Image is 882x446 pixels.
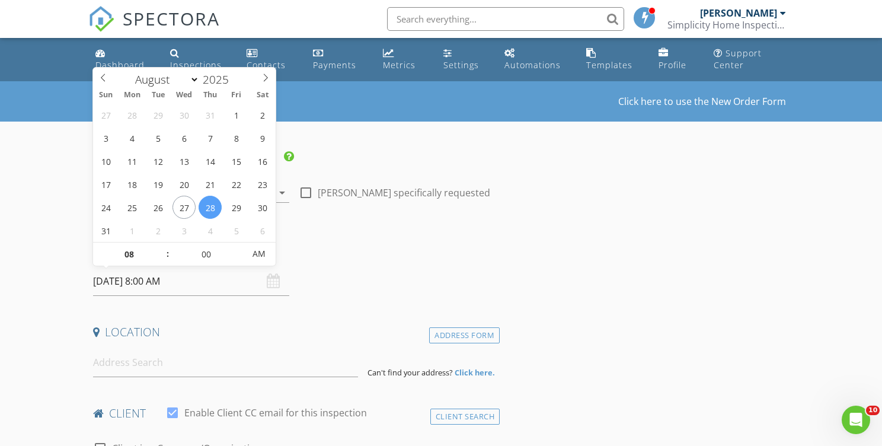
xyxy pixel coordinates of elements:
h4: client [93,406,495,421]
div: Settings [443,59,479,71]
div: Metrics [383,59,416,71]
span: Mon [119,91,145,99]
a: SPECTORA [88,16,220,41]
span: September 1, 2025 [120,219,143,242]
span: Sun [93,91,119,99]
span: August 8, 2025 [225,126,248,149]
span: August 26, 2025 [146,196,170,219]
span: August 20, 2025 [172,173,196,196]
span: Thu [197,91,223,99]
a: Templates [581,43,644,77]
span: August 7, 2025 [199,126,222,149]
label: Enable Client CC email for this inspection [184,407,367,419]
a: Support Center [709,43,791,77]
a: Payments [308,43,369,77]
span: July 28, 2025 [120,103,143,126]
div: Address Form [429,327,500,343]
a: Contacts [242,43,299,77]
span: August 22, 2025 [225,173,248,196]
div: Support Center [714,47,762,71]
span: August 16, 2025 [251,149,274,173]
div: [PERSON_NAME] [700,7,777,19]
img: The Best Home Inspection Software - Spectora [88,6,114,32]
span: Fri [223,91,250,99]
span: Wed [171,91,197,99]
input: Address Search [93,348,358,377]
span: August 2, 2025 [251,103,274,126]
input: Search everything... [387,7,624,31]
div: Simplicity Home Inspections LLC [667,19,786,31]
span: September 3, 2025 [172,219,196,242]
a: Company Profile [654,43,699,77]
span: Tue [145,91,171,99]
div: Templates [586,59,632,71]
span: August 31, 2025 [94,219,117,242]
span: August 13, 2025 [172,149,196,173]
span: : [166,242,170,266]
a: Inspections [165,43,232,77]
span: August 23, 2025 [251,173,274,196]
span: August 21, 2025 [199,173,222,196]
span: August 25, 2025 [120,196,143,219]
a: Click here to use the New Order Form [618,97,786,106]
span: SPECTORA [123,6,220,31]
h4: Location [93,324,495,340]
span: August 6, 2025 [172,126,196,149]
a: Settings [439,43,490,77]
a: Dashboard [91,43,156,77]
i: arrow_drop_down [275,186,289,200]
span: August 18, 2025 [120,173,143,196]
span: September 6, 2025 [251,219,274,242]
span: July 31, 2025 [199,103,222,126]
span: July 29, 2025 [146,103,170,126]
div: Contacts [247,59,286,71]
span: August 19, 2025 [146,173,170,196]
span: September 5, 2025 [225,219,248,242]
span: Sat [250,91,276,99]
div: Payments [313,59,356,71]
span: August 29, 2025 [225,196,248,219]
div: Dashboard [95,59,145,71]
strong: Click here. [455,367,495,378]
div: Client Search [430,409,500,425]
span: August 11, 2025 [120,149,143,173]
span: August 27, 2025 [172,196,196,219]
div: Inspections [170,59,222,71]
span: August 5, 2025 [146,126,170,149]
span: August 17, 2025 [94,173,117,196]
span: Can't find your address? [367,367,453,378]
label: [PERSON_NAME] specifically requested [318,187,490,199]
span: August 12, 2025 [146,149,170,173]
span: July 27, 2025 [94,103,117,126]
span: August 14, 2025 [199,149,222,173]
span: August 4, 2025 [120,126,143,149]
a: Metrics [378,43,429,77]
span: August 1, 2025 [225,103,248,126]
input: Select date [93,267,289,296]
span: July 30, 2025 [172,103,196,126]
span: August 9, 2025 [251,126,274,149]
span: Click to toggle [242,242,275,266]
span: August 28, 2025 [199,196,222,219]
span: September 4, 2025 [199,219,222,242]
input: Year [199,72,238,87]
span: August 3, 2025 [94,126,117,149]
iframe: Intercom live chat [842,406,870,434]
h4: Date/Time [93,243,495,259]
span: September 2, 2025 [146,219,170,242]
div: Automations [504,59,561,71]
span: August 30, 2025 [251,196,274,219]
span: 10 [866,406,880,415]
div: Profile [659,59,686,71]
span: August 15, 2025 [225,149,248,173]
span: August 24, 2025 [94,196,117,219]
span: August 10, 2025 [94,149,117,173]
a: Automations (Basic) [500,43,572,77]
